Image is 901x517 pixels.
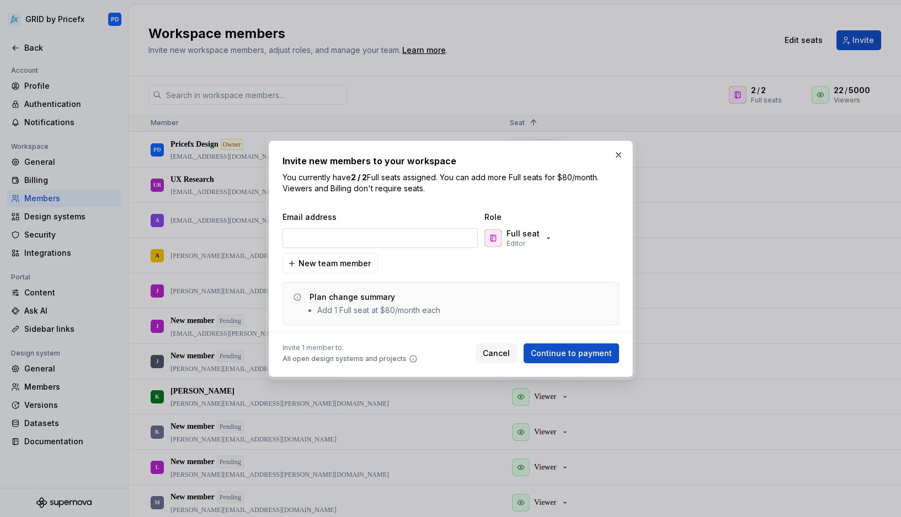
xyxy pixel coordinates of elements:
[524,343,619,363] button: Continue to payment
[310,292,395,303] div: Plan change summary
[317,305,440,316] li: Add 1 Full seat at $80/month each
[282,254,378,273] button: New team member
[282,154,619,168] h2: Invite new members to your workspace
[476,343,517,363] button: Cancel
[298,258,371,269] span: New team member
[507,239,525,248] p: Editor
[484,212,595,223] span: Role
[507,228,540,239] p: Full seat
[351,173,367,182] b: 2 / 2
[282,212,480,223] span: Email address
[531,348,612,359] span: Continue to payment
[282,354,407,363] span: All open design systems and projects
[483,348,510,359] span: Cancel
[282,343,418,352] span: Invite 1 member to:
[482,227,557,249] button: Full seatEditor
[282,172,619,194] p: You currently have Full seats assigned. You can add more Full seats for $80/month. Viewers and Bi...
